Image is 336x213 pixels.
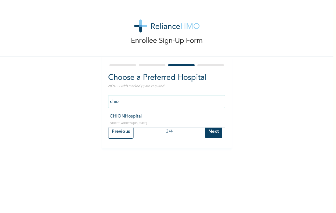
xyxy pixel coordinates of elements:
[205,125,222,138] input: Next
[108,95,225,108] input: Search by name, address or governorate
[133,128,205,135] div: 3 / 4
[110,113,224,120] p: CHIONHospital
[131,36,203,46] p: Enrollee Sign-Up Form
[110,121,224,125] p: [STREET_ADDRESS][US_STATE]
[108,84,225,89] p: NOTE: Fields marked (*) are required
[108,72,225,84] h2: Choose a Preferred Hospital
[108,125,133,139] input: Previous
[134,19,200,32] img: logo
